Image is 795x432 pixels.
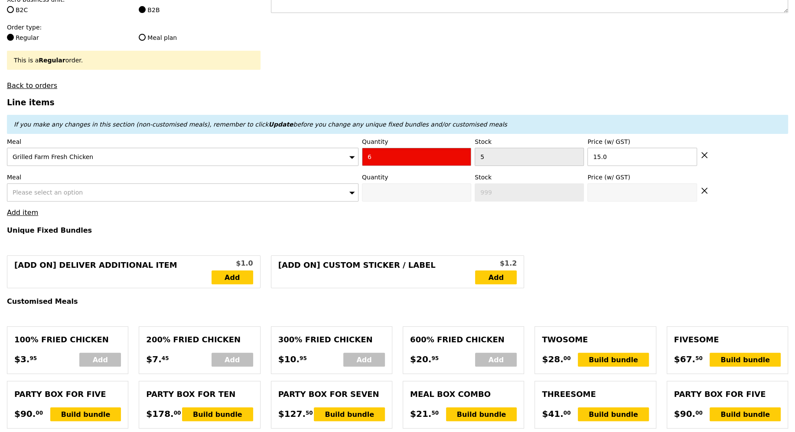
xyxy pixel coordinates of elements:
[343,353,385,367] div: Add
[314,407,385,421] div: Build bundle
[710,353,781,367] div: Build bundle
[362,137,471,146] label: Quantity
[139,33,260,42] label: Meal plan
[475,173,584,182] label: Stock
[14,353,29,366] span: $3.
[475,270,517,284] a: Add
[410,334,517,346] div: 600% Fried Chicken
[7,137,358,146] label: Meal
[674,334,781,346] div: Fivesome
[587,173,697,182] label: Price (w/ GST)
[14,388,121,400] div: Party Box for Five
[36,409,43,416] span: 00
[7,33,128,42] label: Regular
[587,137,697,146] label: Price (w/ GST)
[212,353,253,367] div: Add
[7,34,14,41] input: Regular
[278,353,300,366] span: $10.
[578,407,649,421] div: Build bundle
[182,407,253,421] div: Build bundle
[542,353,563,366] span: $28.
[362,173,471,182] label: Quantity
[475,258,517,269] div: $1.2
[278,407,306,420] span: $127.
[14,56,254,65] div: This is a order.
[7,23,261,32] label: Order type:
[7,208,38,217] a: Add item
[564,409,571,416] span: 00
[7,6,14,13] input: B2C
[14,407,36,420] span: $90.
[162,355,169,362] span: 45
[475,353,517,367] div: Add
[446,407,517,421] div: Build bundle
[79,353,121,367] div: Add
[146,353,161,366] span: $7.
[146,407,173,420] span: $178.
[7,297,788,305] h4: Customised Meals
[542,334,648,346] div: Twosome
[278,388,385,400] div: Party Box for Seven
[278,334,385,346] div: 300% Fried Chicken
[431,409,439,416] span: 50
[13,189,83,196] span: Please select an option
[410,388,517,400] div: Meal Box Combo
[542,388,648,400] div: Threesome
[710,407,781,421] div: Build bundle
[674,407,695,420] span: $90.
[7,6,128,14] label: B2C
[300,355,307,362] span: 95
[146,334,253,346] div: 200% Fried Chicken
[564,355,571,362] span: 00
[174,409,181,416] span: 00
[695,355,703,362] span: 50
[578,353,649,367] div: Build bundle
[278,259,476,284] div: [Add on] Custom Sticker / Label
[542,407,563,420] span: $41.
[410,407,431,420] span: $21.
[7,98,788,107] h3: Line items
[39,57,65,64] b: Regular
[14,334,121,346] div: 100% Fried Chicken
[7,81,57,90] a: Back to orders
[212,270,253,284] a: Add
[674,388,781,400] div: Party Box for Five
[7,173,358,182] label: Meal
[410,353,431,366] span: $20.
[14,121,507,128] em: If you make any changes in this section (non-customised meals), remember to click before you chan...
[29,355,37,362] span: 95
[7,226,788,234] h4: Unique Fixed Bundles
[212,258,253,269] div: $1.0
[14,259,212,284] div: [Add on] Deliver Additional Item
[13,153,93,160] span: Grilled Farm Fresh Chicken
[306,409,313,416] span: 50
[674,353,695,366] span: $67.
[431,355,439,362] span: 95
[268,121,293,128] b: Update
[146,388,253,400] div: Party Box for Ten
[695,409,703,416] span: 00
[139,6,146,13] input: B2B
[139,6,260,14] label: B2B
[139,34,146,41] input: Meal plan
[475,137,584,146] label: Stock
[50,407,121,421] div: Build bundle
